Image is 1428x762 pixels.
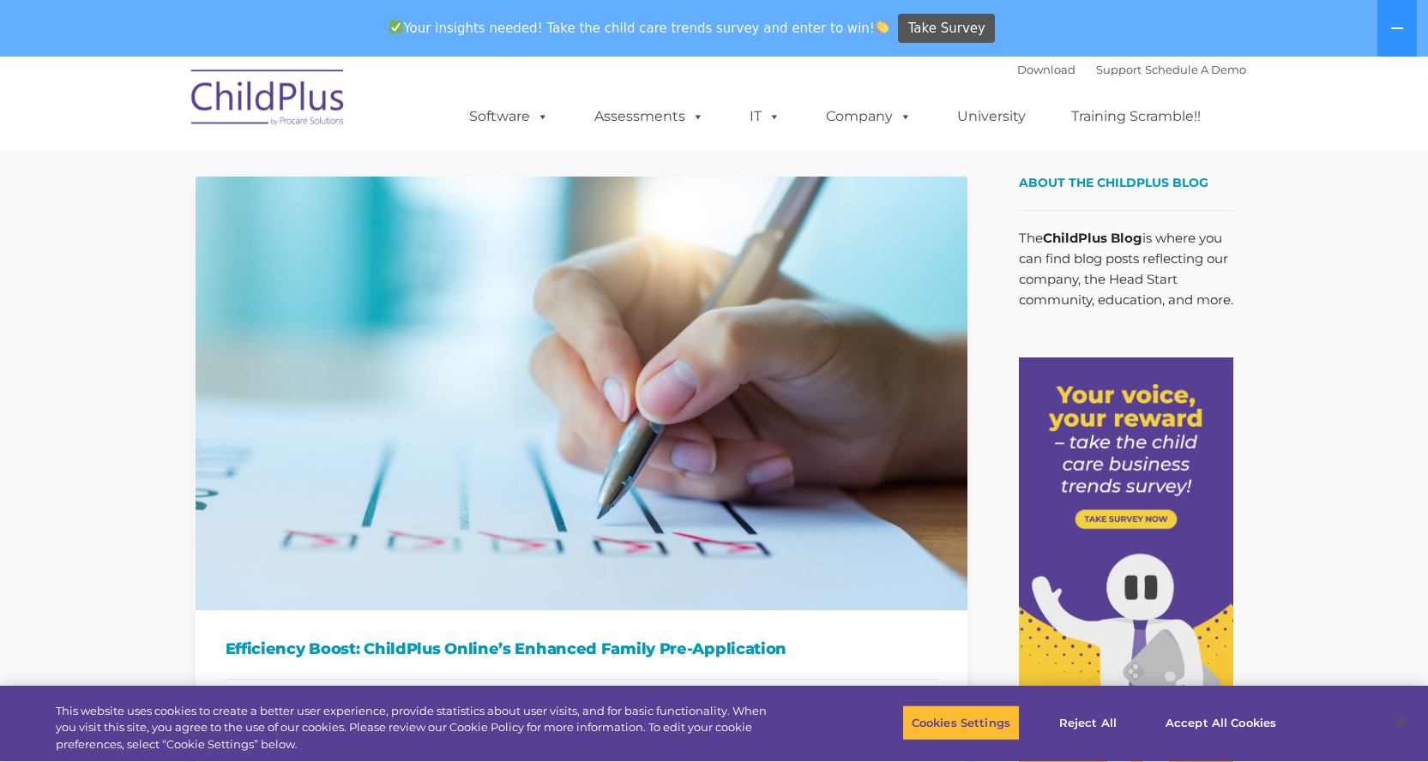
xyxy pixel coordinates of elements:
a: University [940,99,1043,134]
button: Accept All Cookies [1156,705,1286,741]
a: IT [732,99,798,134]
span: About the ChildPlus Blog [1019,175,1208,190]
div: This website uses cookies to create a better user experience, provide statistics about user visit... [56,703,786,753]
button: Reject All [1034,705,1142,741]
a: Assessments [577,99,721,134]
img: ✅ [389,21,402,33]
a: Software [452,99,566,134]
a: Download [1017,63,1076,76]
h1: Efficiency Boost: ChildPlus Online’s Enhanced Family Pre-Application [226,636,937,662]
strong: ChildPlus Blog [1043,230,1142,246]
img: Efficiency Boost: ChildPlus Online's Enhanced Family Pre-Application Process - Streamlining Appli... [196,177,967,610]
button: Close [1382,704,1419,741]
span: Take Survey [908,14,985,44]
font: | [1017,63,1246,76]
span: Your insights needed! Take the child care trends survey and enter to win! [383,11,896,45]
img: ChildPlus by Procare Solutions [183,57,354,143]
a: Training Scramble!! [1054,99,1218,134]
img: 👏 [876,21,889,33]
a: Company [809,99,929,134]
a: Schedule A Demo [1145,63,1246,76]
a: Support [1096,63,1142,76]
a: Take Survey [898,14,995,44]
button: Cookies Settings [902,705,1020,741]
p: The is where you can find blog posts reflecting our company, the Head Start community, education,... [1019,228,1233,310]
